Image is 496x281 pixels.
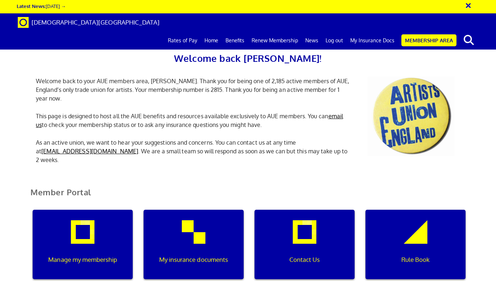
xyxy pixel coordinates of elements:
[322,31,347,50] a: Log out
[30,138,357,164] p: As an active union, we want to hear your suggestions and concerns. You can contact us at any time...
[149,255,239,264] p: My insurance documents
[371,255,460,264] p: Rule Book
[30,51,466,66] h2: Welcome back [PERSON_NAME]!
[222,31,248,50] a: Benefits
[17,3,46,9] strong: Latest News:
[25,188,471,205] h2: Member Portal
[458,33,480,48] button: search
[302,31,322,50] a: News
[41,148,138,155] a: [EMAIL_ADDRESS][DOMAIN_NAME]
[401,34,456,46] a: Membership Area
[38,255,128,264] p: Manage my membership
[12,13,165,31] a: Brand [DEMOGRAPHIC_DATA][GEOGRAPHIC_DATA]
[347,31,398,50] a: My Insurance Docs
[201,31,222,50] a: Home
[260,255,350,264] p: Contact Us
[30,112,357,129] p: This page is designed to host all the AUE benefits and resources available exclusively to AUE mem...
[32,18,160,26] span: [DEMOGRAPHIC_DATA][GEOGRAPHIC_DATA]
[30,77,357,103] p: Welcome back to your AUE members area, [PERSON_NAME]. Thank you for being one of 2,185 active mem...
[248,31,302,50] a: Renew Membership
[164,31,201,50] a: Rates of Pay
[17,3,66,9] a: Latest News:[DATE] →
